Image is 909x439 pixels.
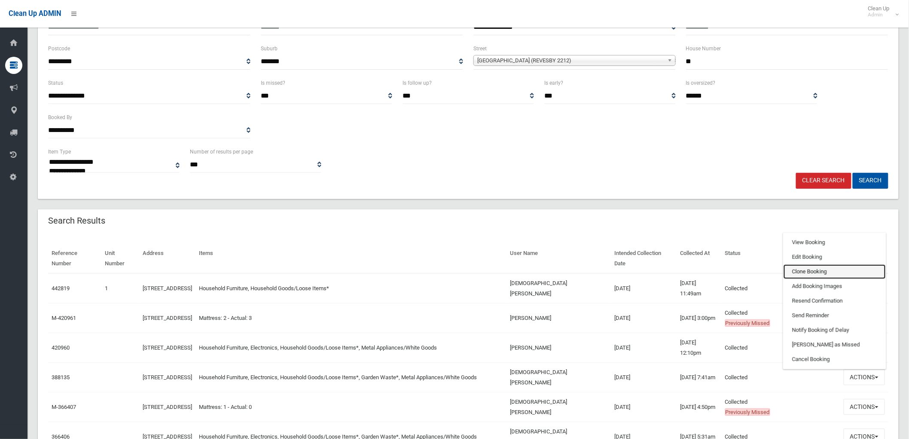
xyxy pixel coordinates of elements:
[195,303,506,333] td: Mattress: 2 - Actual: 3
[48,147,71,157] label: Item Type
[195,392,506,422] td: Mattress: 1 - Actual: 0
[101,273,139,304] td: 1
[48,244,101,273] th: Reference Number
[725,319,770,327] span: Previously Missed
[853,173,888,189] button: Search
[677,362,721,392] td: [DATE] 7:41am
[544,78,563,88] label: Is early?
[796,173,851,189] a: Clear Search
[506,244,611,273] th: User Name
[143,285,192,292] a: [STREET_ADDRESS]
[784,308,886,323] a: Send Reminder
[722,303,840,333] td: Collected
[611,362,677,392] td: [DATE]
[473,44,487,53] label: Street
[143,315,192,321] a: [STREET_ADDRESS]
[190,147,253,157] label: Number of results per page
[477,55,664,66] span: [GEOGRAPHIC_DATA] (REVESBY 2212)
[686,78,716,88] label: Is oversized?
[506,303,611,333] td: [PERSON_NAME]
[784,235,886,250] a: View Booking
[722,244,840,273] th: Status
[195,333,506,362] td: Household Furniture, Electronics, Household Goods/Loose Items*, Metal Appliances/White Goods
[844,399,885,415] button: Actions
[9,9,61,18] span: Clean Up ADMIN
[677,303,721,333] td: [DATE] 3:00pm
[784,352,886,367] a: Cancel Booking
[611,392,677,422] td: [DATE]
[195,273,506,304] td: Household Furniture, Household Goods/Loose Items*
[844,369,885,385] button: Actions
[506,392,611,422] td: [DEMOGRAPHIC_DATA][PERSON_NAME]
[611,244,677,273] th: Intended Collection Date
[722,392,840,422] td: Collected
[48,44,70,53] label: Postcode
[677,244,721,273] th: Collected At
[139,244,195,273] th: Address
[101,244,139,273] th: Unit Number
[868,12,890,18] small: Admin
[611,333,677,362] td: [DATE]
[611,273,677,304] td: [DATE]
[784,264,886,279] a: Clone Booking
[784,323,886,338] a: Notify Booking of Delay
[722,333,840,362] td: Collected
[686,44,721,53] label: House Number
[48,113,72,122] label: Booked By
[52,315,76,321] a: M-420961
[52,344,70,351] a: 420960
[48,78,63,88] label: Status
[506,333,611,362] td: [PERSON_NAME]
[506,273,611,304] td: [DEMOGRAPHIC_DATA][PERSON_NAME]
[864,5,898,18] span: Clean Up
[261,44,278,53] label: Suburb
[677,333,721,362] td: [DATE] 12:10pm
[506,362,611,392] td: [DEMOGRAPHIC_DATA][PERSON_NAME]
[784,338,886,352] a: [PERSON_NAME] as Missed
[38,212,116,229] header: Search Results
[722,273,840,304] td: Collected
[143,374,192,381] a: [STREET_ADDRESS]
[403,78,432,88] label: Is follow up?
[52,285,70,292] a: 442819
[52,404,76,410] a: M-366407
[52,374,70,381] a: 388135
[722,362,840,392] td: Collected
[195,244,506,273] th: Items
[143,344,192,351] a: [STREET_ADDRESS]
[261,78,285,88] label: Is missed?
[143,404,192,410] a: [STREET_ADDRESS]
[784,279,886,294] a: Add Booking Images
[677,392,721,422] td: [DATE] 4:50pm
[195,362,506,392] td: Household Furniture, Electronics, Household Goods/Loose Items*, Garden Waste*, Metal Appliances/W...
[611,303,677,333] td: [DATE]
[784,250,886,264] a: Edit Booking
[725,408,770,416] span: Previously Missed
[784,294,886,308] a: Resend Confirmation
[677,273,721,304] td: [DATE] 11:49am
